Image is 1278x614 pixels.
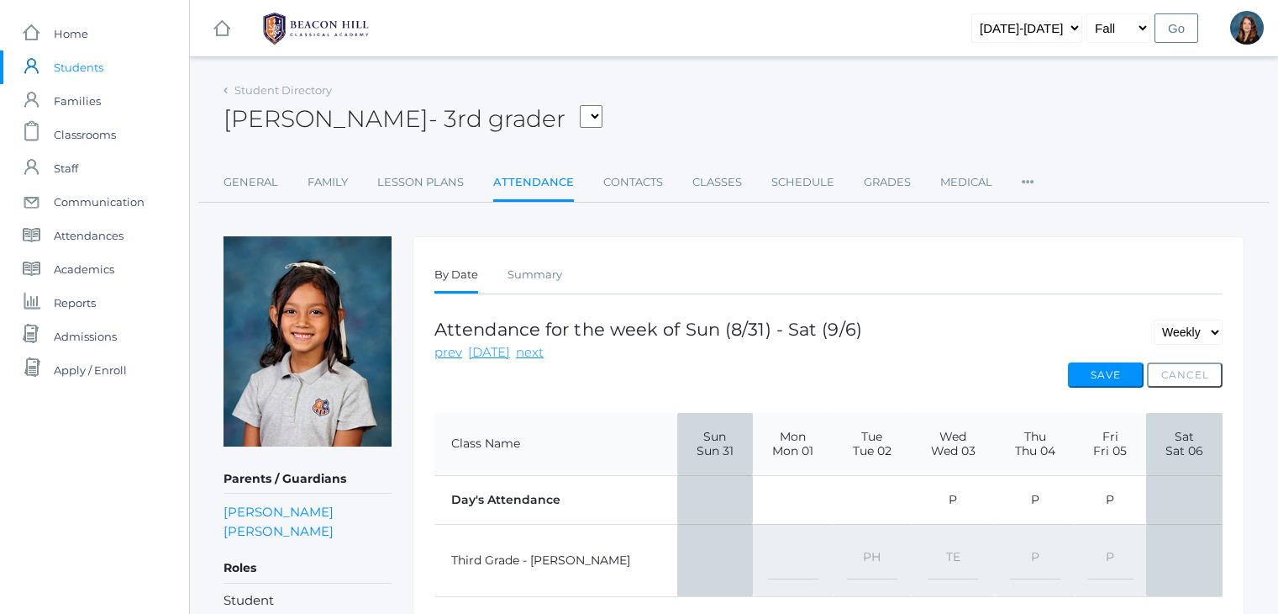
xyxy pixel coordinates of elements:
th: Mon [753,413,834,476]
a: Medical [940,166,992,199]
th: Wed [911,413,996,476]
a: Attendance [493,166,574,202]
a: Lesson Plans [377,166,464,199]
a: next [516,343,544,363]
a: Summary [508,258,562,292]
span: Fri 05 [1087,444,1133,458]
span: Families [54,84,101,118]
h1: Attendance for the week of Sun (8/31) - Sat (9/6) [434,320,862,339]
th: Tue [833,413,910,476]
h5: Roles [224,554,392,583]
a: Third Grade - [PERSON_NAME] [451,553,630,568]
span: Students [54,50,103,84]
a: [PERSON_NAME] [224,521,334,541]
button: Save [1068,363,1144,388]
strong: Day's Attendance [451,492,560,507]
a: Family [308,166,348,199]
a: Classes [692,166,742,199]
span: Academics [54,252,114,286]
td: P [1075,475,1146,524]
span: Staff [54,151,78,185]
td: P [911,475,996,524]
th: Thu [995,413,1075,476]
span: Sat 06 [1159,444,1210,458]
li: Student [224,591,392,611]
img: Leahmarie Rillo [224,236,392,447]
span: Communication [54,185,145,219]
th: Class Name [434,413,677,476]
th: Sat [1146,413,1223,476]
span: - 3rd grader [429,104,565,133]
div: Heather Mangimelli [1230,11,1264,45]
span: Attendances [54,219,124,252]
a: General [224,166,278,199]
a: [DATE] [468,343,510,363]
span: Admissions [54,320,117,353]
img: BHCALogos-05-308ed15e86a5a0abce9b8dd61676a3503ac9727e845dece92d48e8588c001991.png [253,8,379,50]
a: Contacts [603,166,663,199]
a: By Date [434,258,478,294]
h2: [PERSON_NAME] [224,106,602,132]
span: Tue 02 [845,444,897,458]
td: P [995,475,1075,524]
a: Schedule [771,166,834,199]
th: Fri [1075,413,1146,476]
span: Sun 31 [690,444,740,458]
a: Student Directory [234,83,332,97]
span: Wed 03 [923,444,983,458]
a: [PERSON_NAME] [224,502,334,521]
a: prev [434,343,462,363]
span: Classrooms [54,118,116,151]
input: Go [1154,13,1198,43]
span: Mon 01 [765,444,821,458]
a: Grades [864,166,911,199]
span: Thu 04 [1007,444,1062,458]
h5: Parents / Guardians [224,465,392,494]
th: Sun [677,413,753,476]
button: Cancel [1147,363,1223,388]
span: Apply / Enroll [54,353,127,387]
span: Reports [54,286,96,320]
span: Home [54,17,88,50]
